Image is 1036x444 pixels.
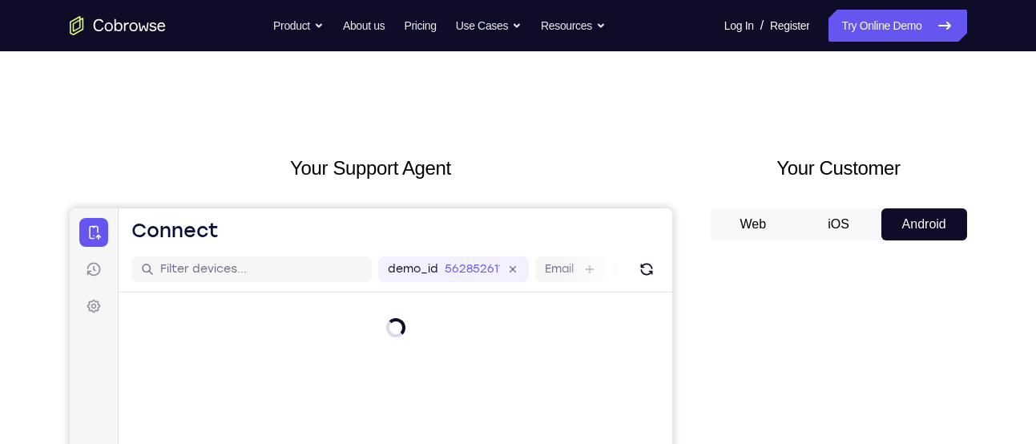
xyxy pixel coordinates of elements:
a: Pricing [404,10,436,42]
h2: Your Customer [711,154,967,183]
a: Sessions [10,46,38,75]
h2: Your Support Agent [70,154,672,183]
label: Email [475,53,504,69]
a: Settings [10,83,38,112]
button: Resources [541,10,606,42]
a: Register [770,10,809,42]
button: Web [711,208,796,240]
button: Product [273,10,324,42]
button: iOS [796,208,881,240]
a: About us [343,10,385,42]
h1: Connect [62,10,149,35]
a: Try Online Demo [828,10,966,42]
button: Android [881,208,967,240]
label: demo_id [318,53,369,69]
a: Log In [724,10,754,42]
a: Connect [10,10,38,38]
input: Filter devices... [91,53,292,69]
span: / [760,16,764,35]
button: Use Cases [456,10,522,42]
button: Refresh [564,48,590,74]
a: Go to the home page [70,16,166,35]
